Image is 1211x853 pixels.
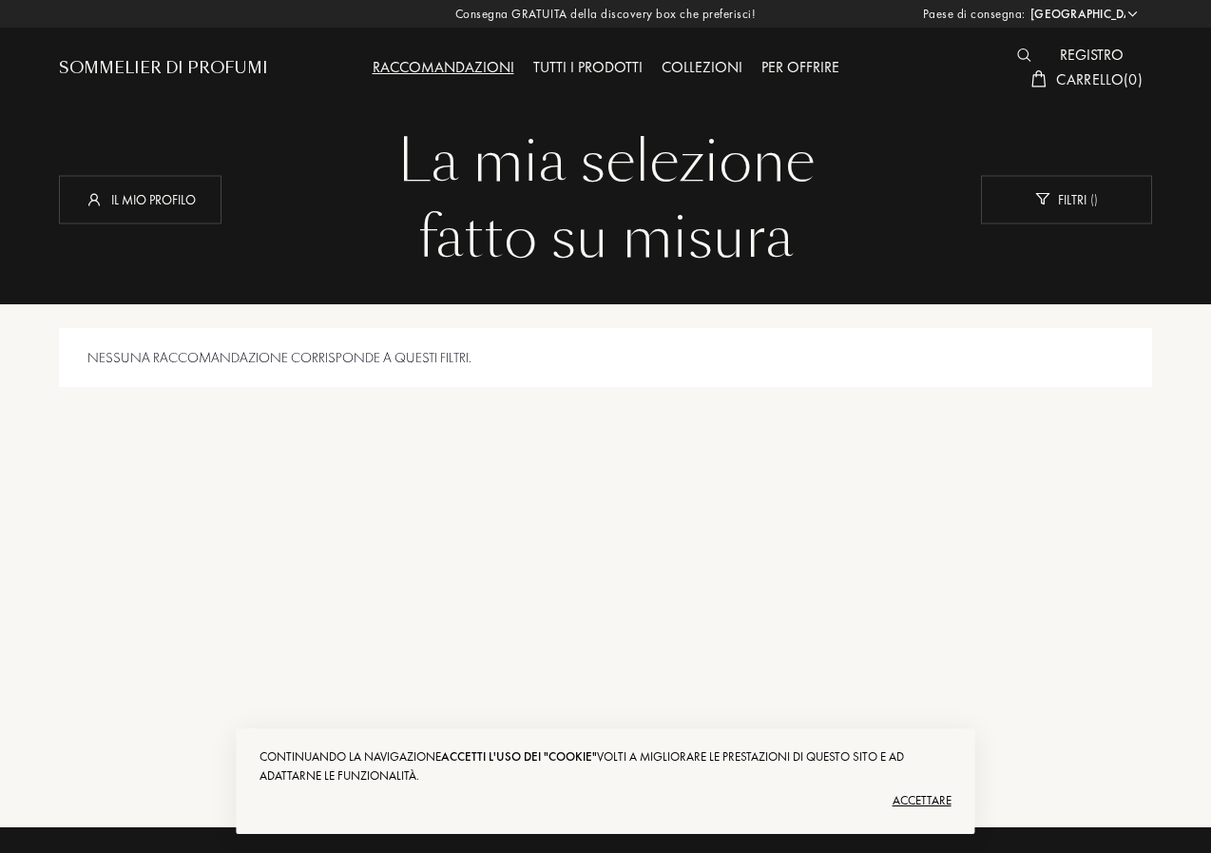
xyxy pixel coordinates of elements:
[441,748,597,765] font: accetti l'uso dei "cookie"
[652,57,752,77] a: Collezioni
[59,57,268,79] font: Sommelier di profumi
[761,57,839,77] font: Per offrire
[397,122,815,201] font: La mia selezione
[893,792,951,808] font: Accettare
[1138,69,1143,89] font: )
[923,6,1026,22] font: Paese di consegna:
[455,6,757,22] font: Consegna GRATUITA della discovery box che preferisci!
[662,57,742,77] font: Collezioni
[1056,69,1124,89] font: Carrello
[752,57,849,77] a: Per offrire
[1017,48,1031,62] img: search_icn_white.svg
[1128,69,1137,89] font: 0
[111,190,196,207] font: Il mio profilo
[1050,45,1133,65] a: Registro
[1035,193,1049,205] img: new_filter_w.svg
[417,198,794,277] font: fatto su misura
[533,57,643,77] font: Tutti i prodotti
[59,57,268,80] a: Sommelier di profumi
[259,748,441,765] font: Continuando la navigazione
[85,189,104,208] img: profil_icn_w.svg
[363,57,524,77] a: Raccomandazioni
[1060,45,1124,65] font: Registro
[1058,190,1086,207] font: Filtri
[1094,190,1098,207] font: )
[1090,190,1094,207] font: (
[1031,70,1047,87] img: cart_white.svg
[524,57,652,77] a: Tutti i prodotti
[1124,69,1128,89] font: (
[373,57,514,77] font: Raccomandazioni
[87,348,471,367] font: Nessuna raccomandazione corrisponde a questi filtri.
